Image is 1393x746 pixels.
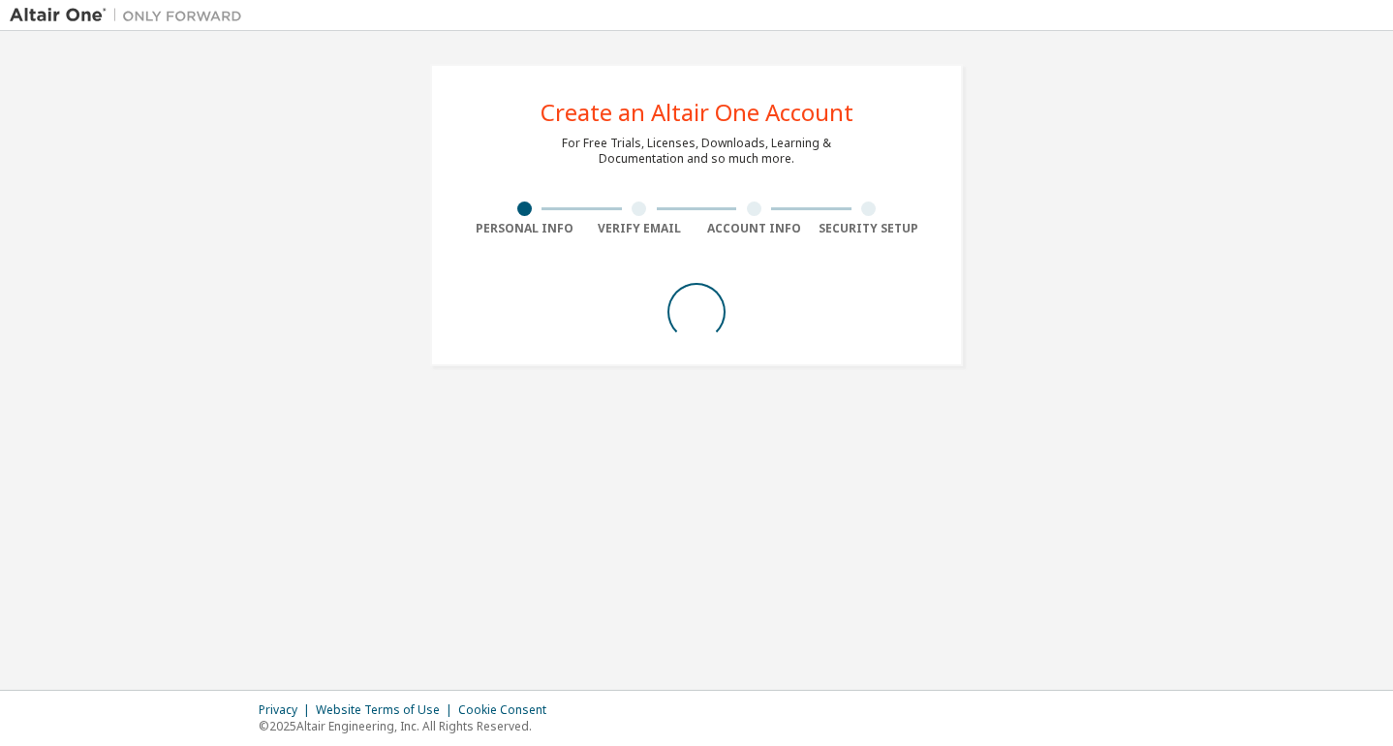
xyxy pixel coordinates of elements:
[467,221,582,236] div: Personal Info
[562,136,831,167] div: For Free Trials, Licenses, Downloads, Learning & Documentation and so much more.
[458,702,558,718] div: Cookie Consent
[316,702,458,718] div: Website Terms of Use
[259,702,316,718] div: Privacy
[259,718,558,734] p: © 2025 Altair Engineering, Inc. All Rights Reserved.
[10,6,252,25] img: Altair One
[582,221,697,236] div: Verify Email
[812,221,927,236] div: Security Setup
[541,101,853,124] div: Create an Altair One Account
[696,221,812,236] div: Account Info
